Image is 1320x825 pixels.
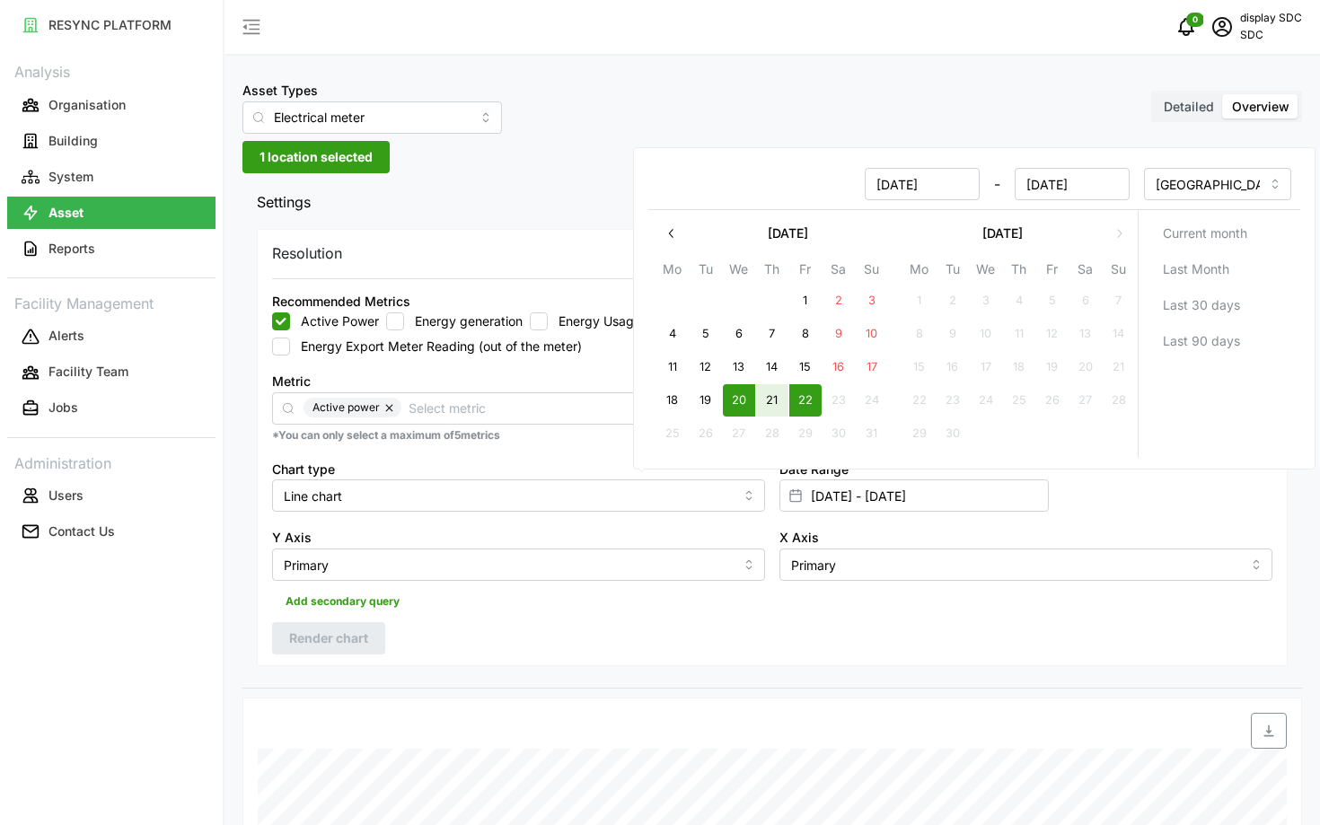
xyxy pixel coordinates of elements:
button: 19 August 2025 [690,384,722,417]
input: Select chart type [272,479,765,512]
button: 1 August 2025 [789,285,822,317]
button: 21 August 2025 [756,384,788,417]
span: Last 90 days [1163,326,1240,356]
button: 19 September 2025 [1036,351,1069,383]
th: Fr [1035,259,1069,285]
button: 3 September 2025 [970,285,1002,317]
p: Administration [7,449,216,475]
a: Reports [7,231,216,267]
button: 10 August 2025 [856,318,888,350]
button: 13 August 2025 [723,351,755,383]
button: 9 August 2025 [823,318,855,350]
p: Building [48,132,98,150]
button: [DATE] [688,217,888,250]
p: Facility Team [48,363,128,381]
p: Asset [48,204,84,222]
a: Alerts [7,319,216,355]
button: 30 August 2025 [823,417,855,450]
button: Asset [7,197,216,229]
th: Sa [1069,259,1102,285]
button: 5 September 2025 [1036,285,1069,317]
th: Th [1002,259,1035,285]
button: 9 September 2025 [937,318,969,350]
button: 18 August 2025 [656,384,689,417]
button: 20 August 2025 [723,384,755,417]
button: 3 August 2025 [856,285,888,317]
span: Last Month [1163,254,1229,285]
div: - [657,168,1130,200]
button: 21 September 2025 [1103,351,1135,383]
button: 8 September 2025 [903,318,936,350]
span: Detailed [1164,99,1214,114]
a: Jobs [7,391,216,426]
span: Last 30 days [1163,290,1240,320]
button: Organisation [7,89,216,121]
button: 4 August 2025 [656,318,689,350]
p: Jobs [48,399,78,417]
th: Th [755,259,788,285]
button: Last 30 days [1146,289,1294,321]
button: 14 September 2025 [1103,318,1135,350]
p: Organisation [48,96,126,114]
p: Analysis [7,57,216,83]
button: 15 September 2025 [903,351,936,383]
input: Select date range [779,479,1049,512]
button: 25 August 2025 [656,417,689,450]
label: Y Axis [272,528,312,548]
label: X Axis [779,528,819,548]
button: 23 August 2025 [823,384,855,417]
button: Settings [242,180,1302,224]
button: 29 September 2025 [903,417,936,450]
button: 24 August 2025 [856,384,888,417]
a: Users [7,478,216,513]
label: Active Power [290,312,379,330]
button: 27 September 2025 [1069,384,1102,417]
span: Render chart [289,623,368,654]
p: SDC [1240,27,1302,44]
button: 4 September 2025 [1003,285,1035,317]
span: 1 location selected [260,142,373,172]
th: Fr [788,259,822,285]
input: Select X axis [779,549,1272,581]
button: 24 September 2025 [970,384,1002,417]
button: 6 August 2025 [723,318,755,350]
p: RESYNC PLATFORM [48,16,172,34]
button: System [7,161,216,193]
input: Select Y axis [272,549,765,581]
button: 11 August 2025 [656,351,689,383]
button: Add secondary query [272,588,413,615]
button: 26 August 2025 [690,417,722,450]
a: Facility Team [7,355,216,391]
button: 16 August 2025 [823,351,855,383]
button: Jobs [7,392,216,425]
th: Mo [902,259,936,285]
th: Su [855,259,888,285]
span: Overview [1232,99,1289,114]
button: 17 August 2025 [856,351,888,383]
label: Metric [272,372,311,391]
button: Users [7,479,216,512]
button: 27 August 2025 [723,417,755,450]
span: Settings [257,180,1274,224]
button: 15 August 2025 [789,351,822,383]
p: *You can only select a maximum of 5 metrics [272,428,1272,443]
a: Building [7,123,216,159]
button: 31 August 2025 [856,417,888,450]
button: 2 August 2025 [823,285,855,317]
button: 25 September 2025 [1003,384,1035,417]
input: Select metric [409,398,1241,417]
span: Active power [312,398,380,417]
button: 8 August 2025 [789,318,822,350]
th: Sa [822,259,855,285]
p: Contact Us [48,522,115,540]
span: Current month [1163,218,1247,249]
button: 1 location selected [242,141,390,173]
button: schedule [1204,9,1240,45]
button: Alerts [7,320,216,353]
span: 0 [1192,13,1198,26]
button: 5 August 2025 [690,318,722,350]
button: Last Month [1146,253,1294,285]
label: Energy Usage [548,312,641,330]
label: Asset Types [242,81,318,101]
button: 23 September 2025 [937,384,969,417]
